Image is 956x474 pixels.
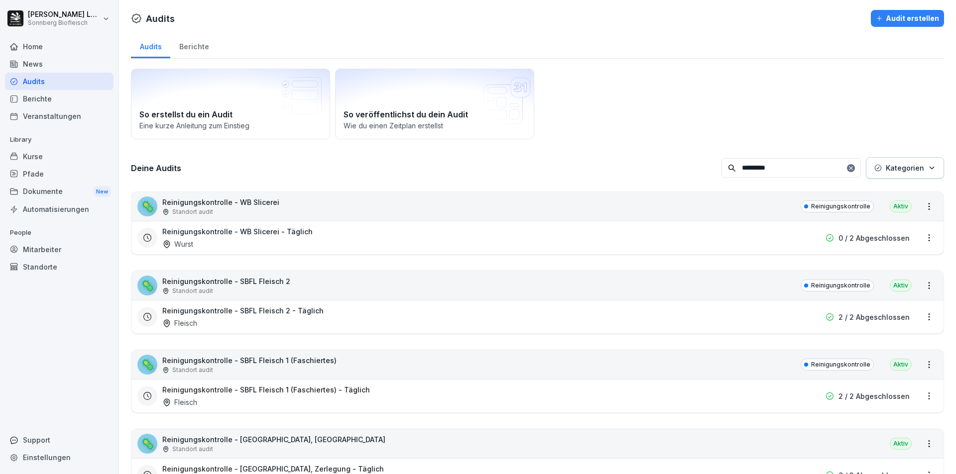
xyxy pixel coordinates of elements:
div: Aktiv [890,438,912,450]
p: [PERSON_NAME] Lumetsberger [28,10,101,19]
p: Kategorien [886,163,924,173]
a: Einstellungen [5,449,114,466]
p: Reinigungskontrolle [811,360,870,369]
p: People [5,225,114,241]
h3: Reinigungskontrolle - [GEOGRAPHIC_DATA], Zerlegung - Täglich [162,464,384,474]
a: So erstellst du ein AuditEine kurze Anleitung zum Einstieg [131,69,330,139]
a: Berichte [170,33,218,58]
p: 2 / 2 Abgeschlossen [838,312,910,322]
p: Reinigungskontrolle - WB Slicerei [162,197,279,207]
div: 🦠 [137,196,157,216]
p: Standort audit [172,207,213,216]
div: Dokumente [5,183,114,201]
p: Sonnberg Biofleisch [28,19,101,26]
p: Reinigungskontrolle - [GEOGRAPHIC_DATA], [GEOGRAPHIC_DATA] [162,434,385,445]
a: Automatisierungen [5,200,114,218]
a: Standorte [5,258,114,276]
a: Veranstaltungen [5,107,114,125]
a: Home [5,38,114,55]
a: Mitarbeiter [5,241,114,258]
a: Audits [5,73,114,90]
a: Audits [131,33,170,58]
a: Pfade [5,165,114,183]
p: Standort audit [172,445,213,454]
div: 🦠 [137,276,157,295]
p: Wie du einen Zeitplan erstellst [344,120,526,131]
div: Wurst [162,239,193,249]
button: Audit erstellen [871,10,944,27]
p: Reinigungskontrolle - SBFL Fleisch 1 (Faschiertes) [162,355,337,366]
h2: So veröffentlichst du dein Audit [344,108,526,120]
div: Aktiv [890,280,912,291]
a: DokumenteNew [5,183,114,201]
p: Reinigungskontrolle [811,202,870,211]
div: 🦠 [137,355,157,375]
p: Reinigungskontrolle [811,281,870,290]
h3: Reinigungskontrolle - SBFL Fleisch 2 - Täglich [162,305,324,316]
div: New [94,186,111,197]
p: 0 / 2 Abgeschlossen [838,233,910,243]
div: Aktiv [890,200,912,212]
a: Berichte [5,90,114,107]
h2: So erstellst du ein Audit [139,108,322,120]
div: 🦠 [137,434,157,454]
h3: Reinigungskontrolle - WB Slicerei - Täglich [162,226,313,237]
button: Kategorien [866,157,944,179]
p: Eine kurze Anleitung zum Einstieg [139,120,322,131]
p: Reinigungskontrolle - SBFL Fleisch 2 [162,276,290,286]
h1: Audits [146,12,175,25]
p: Standort audit [172,366,213,375]
p: Standort audit [172,286,213,295]
h3: Deine Audits [131,163,717,174]
a: News [5,55,114,73]
div: Audit erstellen [876,13,939,24]
p: 2 / 2 Abgeschlossen [838,391,910,401]
a: Kurse [5,148,114,165]
div: Fleisch [162,318,197,328]
div: Fleisch [162,397,197,407]
p: Library [5,132,114,148]
a: So veröffentlichst du dein AuditWie du einen Zeitplan erstellst [335,69,534,139]
h3: Reinigungskontrolle - SBFL Fleisch 1 (Faschiertes) - Täglich [162,384,370,395]
div: Aktiv [890,359,912,371]
div: Support [5,431,114,449]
